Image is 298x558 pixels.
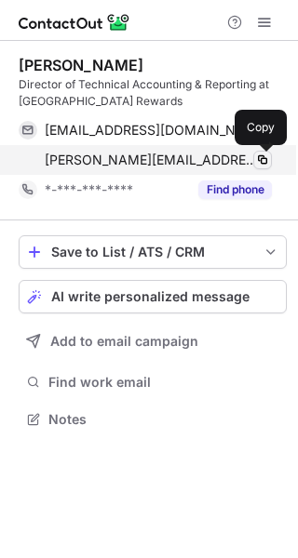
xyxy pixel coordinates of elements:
button: Find work email [19,369,287,395]
button: AI write personalized message [19,280,287,313]
button: Add to email campaign [19,325,287,358]
span: Notes [48,411,279,428]
img: ContactOut v5.3.10 [19,11,130,33]
span: Find work email [48,374,279,391]
span: Add to email campaign [50,334,198,349]
div: Save to List / ATS / CRM [51,245,254,259]
span: [PERSON_NAME][EMAIL_ADDRESS][PERSON_NAME][DOMAIN_NAME] [45,152,258,168]
span: [EMAIL_ADDRESS][DOMAIN_NAME] [45,122,258,139]
div: Director of Technical Accounting & Reporting at [GEOGRAPHIC_DATA] Rewards [19,76,287,110]
button: save-profile-one-click [19,235,287,269]
div: [PERSON_NAME] [19,56,143,74]
button: Reveal Button [198,180,272,199]
button: Notes [19,406,287,432]
span: AI write personalized message [51,289,250,304]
